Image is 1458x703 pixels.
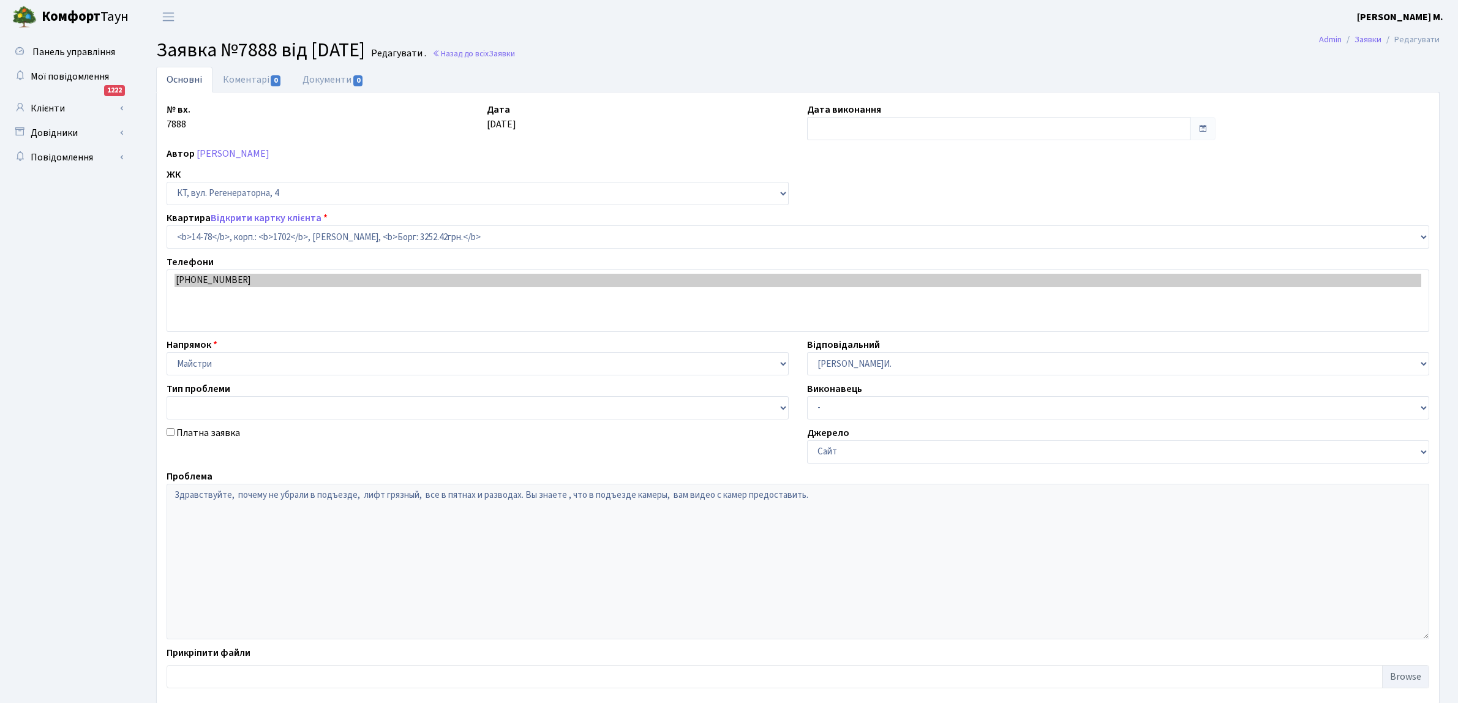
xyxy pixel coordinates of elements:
[153,7,184,27] button: Переключити навігацію
[175,274,1421,287] option: [PHONE_NUMBER]
[167,167,181,182] label: ЖК
[32,45,115,59] span: Панель управління
[6,96,129,121] a: Клієнти
[432,48,515,59] a: Назад до всіхЗаявки
[104,85,125,96] div: 1222
[156,36,365,64] span: Заявка №7888 від [DATE]
[12,5,37,29] img: logo.png
[807,102,881,117] label: Дата виконання
[31,70,109,83] span: Мої повідомлення
[1357,10,1443,24] a: [PERSON_NAME] М.
[1319,33,1342,46] a: Admin
[167,211,328,225] label: Квартира
[42,7,100,26] b: Комфорт
[167,382,230,396] label: Тип проблеми
[807,426,849,440] label: Джерело
[157,102,478,140] div: 7888
[271,75,280,86] span: 0
[167,469,212,484] label: Проблема
[6,121,129,145] a: Довідники
[369,48,426,59] small: Редагувати .
[807,337,880,352] label: Відповідальний
[1301,27,1458,53] nav: breadcrumb
[1355,33,1381,46] a: Заявки
[489,48,515,59] span: Заявки
[167,102,190,117] label: № вх.
[212,67,292,92] a: Коментарі
[176,426,240,440] label: Платна заявка
[292,67,374,92] a: Документи
[42,7,129,28] span: Таун
[167,484,1429,639] textarea: Здравствуйте, почему не убрали в подъезде, лифт грязный, все в пятнах и разводах. Вы знаете , что...
[167,337,217,352] label: Напрямок
[167,255,214,269] label: Телефони
[478,102,798,140] div: [DATE]
[167,225,1429,249] select: )
[6,40,129,64] a: Панель управління
[807,382,862,396] label: Виконавець
[487,102,510,117] label: Дата
[197,147,269,160] a: [PERSON_NAME]
[1381,33,1440,47] li: Редагувати
[6,64,129,89] a: Мої повідомлення1222
[167,645,250,660] label: Прикріпити файли
[6,145,129,170] a: Повідомлення
[353,75,363,86] span: 0
[211,211,321,225] a: Відкрити картку клієнта
[167,146,195,161] label: Автор
[156,67,212,92] a: Основні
